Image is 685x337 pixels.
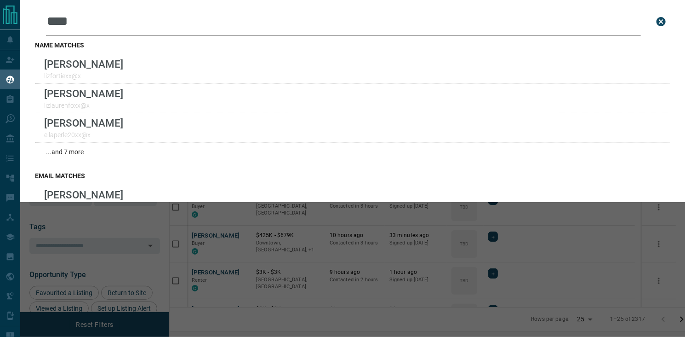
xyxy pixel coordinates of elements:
p: lizlaurenfoxx@x [44,102,123,109]
p: [PERSON_NAME] [44,58,123,70]
h3: email matches [35,172,670,180]
div: ...and 7 more [35,143,670,161]
button: close search bar [652,12,670,31]
p: [PERSON_NAME] [44,87,123,99]
p: e.laperle20xx@x [44,131,123,139]
h3: name matches [35,41,670,49]
p: [PERSON_NAME] [44,189,123,201]
p: [PERSON_NAME] [44,117,123,129]
p: lizfortiexx@x [44,72,123,80]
